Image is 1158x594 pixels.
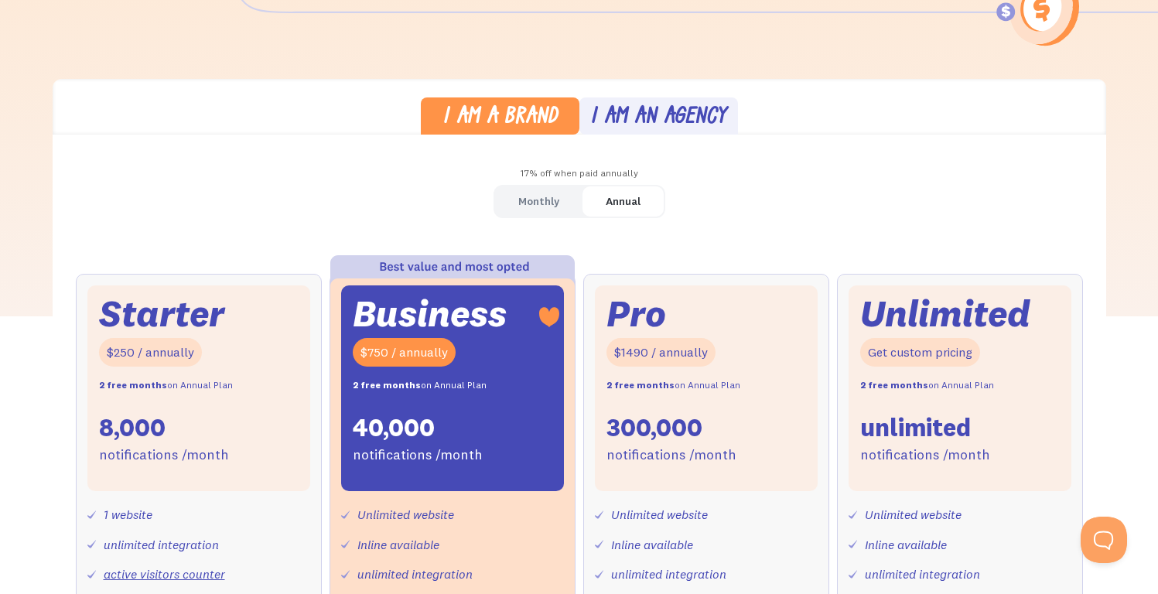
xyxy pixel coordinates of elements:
[99,374,233,397] div: on Annual Plan
[606,190,640,213] div: Annual
[860,379,928,391] strong: 2 free months
[611,504,708,526] div: Unlimited website
[99,411,166,444] div: 8,000
[860,444,990,466] div: notifications /month
[353,338,456,367] div: $750 / annually
[606,379,675,391] strong: 2 free months
[353,297,507,330] div: Business
[99,444,229,466] div: notifications /month
[357,504,454,526] div: Unlimited website
[357,563,473,585] div: unlimited integration
[1081,517,1127,563] iframe: Toggle Customer Support
[104,534,219,556] div: unlimited integration
[353,411,435,444] div: 40,000
[353,444,483,466] div: notifications /month
[865,504,962,526] div: Unlimited website
[353,379,421,391] strong: 2 free months
[865,534,947,556] div: Inline available
[99,297,224,330] div: Starter
[590,107,726,129] div: I am an agency
[860,338,980,367] div: Get custom pricing
[611,534,693,556] div: Inline available
[860,374,994,397] div: on Annual Plan
[442,107,558,129] div: I am a brand
[357,534,439,556] div: Inline available
[518,190,559,213] div: Monthly
[606,444,736,466] div: notifications /month
[860,297,1030,330] div: Unlimited
[865,563,980,585] div: unlimited integration
[606,374,740,397] div: on Annual Plan
[606,411,702,444] div: 300,000
[606,297,666,330] div: Pro
[611,563,726,585] div: unlimited integration
[353,374,487,397] div: on Annual Plan
[99,338,202,367] div: $250 / annually
[860,411,971,444] div: unlimited
[104,566,225,582] a: active visitors counter
[104,504,152,526] div: 1 website
[606,338,716,367] div: $1490 / annually
[99,379,167,391] strong: 2 free months
[53,162,1106,185] div: 17% off when paid annually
